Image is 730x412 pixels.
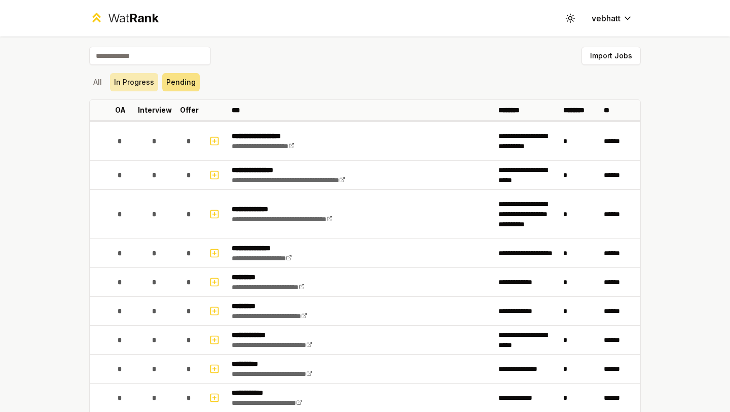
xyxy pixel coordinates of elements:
p: OA [115,105,126,115]
p: Offer [180,105,199,115]
button: vebhatt [583,9,641,27]
div: Wat [108,10,159,26]
a: WatRank [89,10,159,26]
p: Interview [138,105,172,115]
button: All [89,73,106,91]
span: Rank [129,11,159,25]
button: In Progress [110,73,158,91]
button: Import Jobs [581,47,641,65]
button: Pending [162,73,200,91]
span: vebhatt [592,12,620,24]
